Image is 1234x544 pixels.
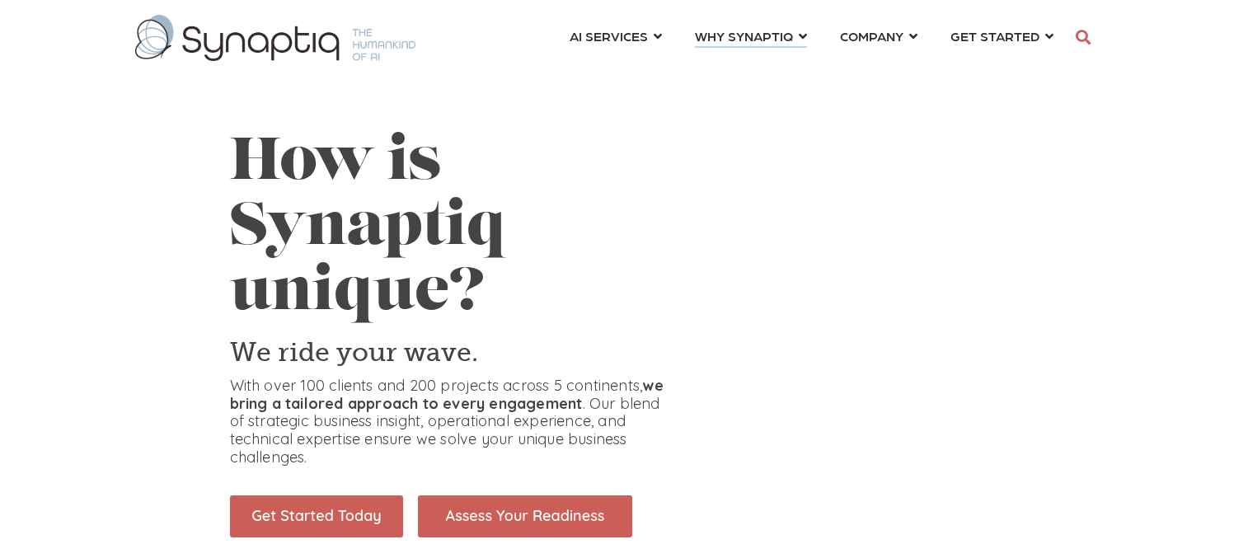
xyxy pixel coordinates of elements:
[840,21,917,51] a: COMPANY
[418,495,632,537] img: Assess Your Readiness
[840,25,903,47] span: COMPANY
[570,21,662,51] a: AI SERVICES
[553,8,1070,68] nav: menu
[950,25,1039,47] span: GET STARTED
[695,21,807,51] a: WHY SYNAPTIQ
[230,376,664,413] strong: we bring a tailored approach to every engagement
[230,335,672,370] h3: We ride your wave.
[950,21,1053,51] a: GET STARTED
[230,132,672,328] h1: How is Synaptiq unique?
[230,495,403,537] img: Get Started Today
[570,25,648,47] span: AI SERVICES
[135,15,415,61] img: synaptiq logo-1
[230,377,672,466] p: With over 100 clients and 200 projects across 5 continents, . Our blend of strategic business ins...
[695,25,793,47] span: WHY SYNAPTIQ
